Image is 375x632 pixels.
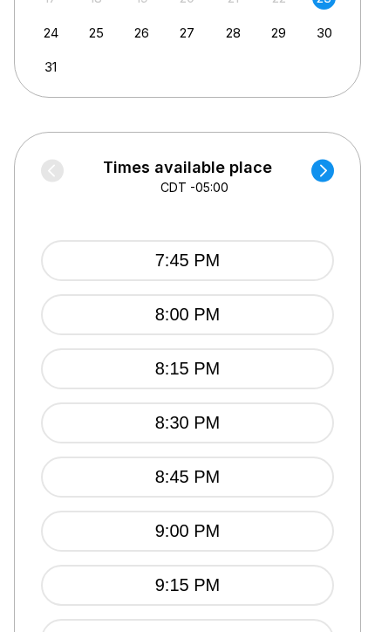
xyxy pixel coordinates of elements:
[103,159,272,176] span: Times available place
[160,179,228,196] span: CDT -05:00
[41,402,334,443] button: 8:30 PM
[41,565,334,606] button: 9:15 PM
[130,21,153,45] div: Choose Tuesday, August 26th, 2025
[267,21,290,45] div: Choose Friday, August 29th, 2025
[39,55,63,79] div: Choose Sunday, August 31st, 2025
[222,21,245,45] div: Choose Thursday, August 28th, 2025
[85,21,108,45] div: Choose Monday, August 25th, 2025
[39,21,63,45] div: Choose Sunday, August 24th, 2025
[175,21,199,45] div: Choose Wednesday, August 27th, 2025
[41,294,334,335] button: 8:00 PM
[312,21,336,45] div: Choose Saturday, August 30th, 2025
[41,511,334,552] button: 9:00 PM
[41,348,334,389] button: 8:15 PM
[41,240,334,281] button: 7:45 PM
[41,457,334,498] button: 8:45 PM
